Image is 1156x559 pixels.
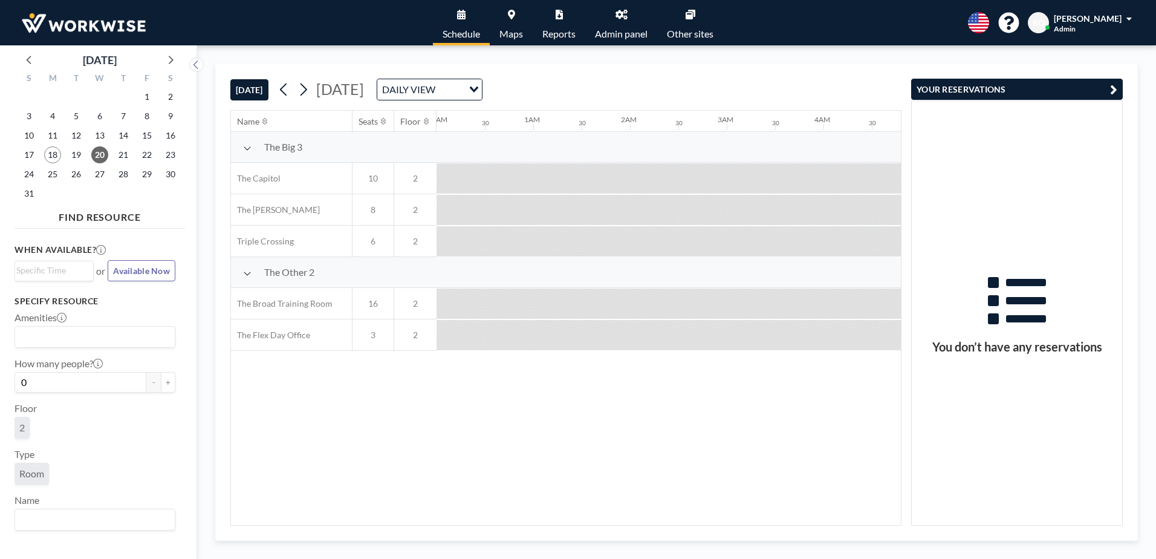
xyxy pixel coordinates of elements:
label: Floor [15,402,37,414]
div: F [135,71,158,87]
div: W [88,71,112,87]
span: Thursday, August 21, 2025 [115,146,132,163]
span: The Broad Training Room [231,298,333,309]
span: Friday, August 1, 2025 [138,88,155,105]
div: 30 [675,119,683,127]
span: 2 [394,236,437,247]
input: Search for option [16,329,168,345]
span: 2 [394,330,437,341]
div: 12AM [427,115,447,124]
span: Monday, August 25, 2025 [44,166,61,183]
span: Tuesday, August 26, 2025 [68,166,85,183]
input: Search for option [439,82,462,97]
span: Sunday, August 10, 2025 [21,127,37,144]
button: [DATE] [230,79,268,100]
span: Monday, August 18, 2025 [44,146,61,163]
img: organization-logo [19,11,148,35]
div: S [18,71,41,87]
button: - [146,372,161,393]
span: BO [1033,18,1045,28]
div: Seats [359,116,378,127]
div: 30 [772,119,779,127]
label: Name [15,494,39,506]
span: Other sites [667,29,713,39]
span: The Other 2 [264,266,314,278]
span: Maps [499,29,523,39]
span: 16 [352,298,394,309]
span: Saturday, August 23, 2025 [162,146,179,163]
span: 8 [352,204,394,215]
span: Friday, August 8, 2025 [138,108,155,125]
span: 6 [352,236,394,247]
span: 3 [352,330,394,341]
span: [DATE] [316,80,364,98]
span: 2 [19,422,25,434]
span: Thursday, August 14, 2025 [115,127,132,144]
span: Saturday, August 9, 2025 [162,108,179,125]
span: Wednesday, August 20, 2025 [91,146,108,163]
div: 30 [869,119,876,127]
span: Tuesday, August 19, 2025 [68,146,85,163]
span: Wednesday, August 6, 2025 [91,108,108,125]
span: The Capitol [231,173,281,184]
span: 2 [394,298,437,309]
span: 2 [394,173,437,184]
div: 3AM [718,115,733,124]
span: Sunday, August 3, 2025 [21,108,37,125]
span: Saturday, August 30, 2025 [162,166,179,183]
h4: FIND RESOURCE [15,206,185,223]
div: S [158,71,182,87]
input: Search for option [16,512,168,528]
div: Search for option [377,79,482,100]
span: The Flex Day Office [231,330,310,341]
span: Schedule [443,29,480,39]
span: Wednesday, August 13, 2025 [91,127,108,144]
label: How many people? [15,358,103,370]
div: 30 [482,119,489,127]
span: Monday, August 4, 2025 [44,108,61,125]
div: Name [237,116,259,127]
span: Admin panel [595,29,648,39]
div: Search for option [15,509,175,530]
div: 1AM [524,115,540,124]
span: Available Now [113,266,170,276]
span: Thursday, August 28, 2025 [115,166,132,183]
label: Type [15,448,34,460]
div: 30 [579,119,586,127]
div: 2AM [621,115,637,124]
span: Monday, August 11, 2025 [44,127,61,144]
button: YOUR RESERVATIONS [911,79,1123,100]
span: Room [19,468,44,480]
button: + [161,372,175,393]
span: Wednesday, August 27, 2025 [91,166,108,183]
div: [DATE] [83,51,117,68]
div: T [111,71,135,87]
span: DAILY VIEW [380,82,438,97]
span: [PERSON_NAME] [1054,13,1122,24]
span: Thursday, August 7, 2025 [115,108,132,125]
span: Reports [542,29,576,39]
span: or [96,265,105,277]
span: Saturday, August 16, 2025 [162,127,179,144]
div: T [65,71,88,87]
span: The [PERSON_NAME] [231,204,320,215]
div: 4AM [814,115,830,124]
span: Friday, August 22, 2025 [138,146,155,163]
span: Sunday, August 17, 2025 [21,146,37,163]
span: Friday, August 29, 2025 [138,166,155,183]
span: Saturday, August 2, 2025 [162,88,179,105]
div: Floor [400,116,421,127]
div: Search for option [15,327,175,347]
span: Admin [1054,24,1076,33]
span: Tuesday, August 12, 2025 [68,127,85,144]
h3: You don’t have any reservations [912,339,1122,355]
div: Search for option [15,261,93,279]
input: Search for option [16,264,86,277]
label: Amenities [15,312,67,324]
span: The Big 3 [264,141,302,153]
span: Triple Crossing [231,236,294,247]
span: Sunday, August 24, 2025 [21,166,37,183]
span: 2 [394,204,437,215]
span: Tuesday, August 5, 2025 [68,108,85,125]
span: Sunday, August 31, 2025 [21,185,37,202]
